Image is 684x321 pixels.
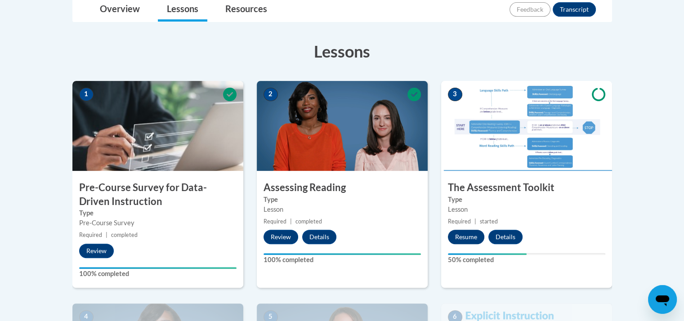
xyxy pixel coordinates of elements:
span: Required [264,218,286,225]
h3: The Assessment Toolkit [441,181,612,195]
span: started [480,218,498,225]
label: 50% completed [448,255,605,265]
span: | [106,232,107,238]
div: Your progress [264,253,421,255]
span: Required [448,218,471,225]
label: 100% completed [264,255,421,265]
label: Type [448,195,605,205]
span: Required [79,232,102,238]
div: Lesson [448,205,605,214]
span: 1 [79,88,94,101]
label: Type [79,208,237,218]
div: Pre-Course Survey [79,218,237,228]
button: Feedback [510,2,550,17]
h3: Lessons [72,40,612,62]
span: | [290,218,292,225]
label: Type [264,195,421,205]
span: 3 [448,88,462,101]
img: Course Image [441,81,612,171]
button: Review [264,230,298,244]
img: Course Image [257,81,428,171]
img: Course Image [72,81,243,171]
h3: Pre-Course Survey for Data-Driven Instruction [72,181,243,209]
h3: Assessing Reading [257,181,428,195]
span: 2 [264,88,278,101]
label: 100% completed [79,269,237,279]
button: Transcript [553,2,596,17]
button: Details [302,230,336,244]
button: Resume [448,230,484,244]
iframe: Button to launch messaging window [648,285,677,314]
div: Your progress [448,253,527,255]
span: completed [111,232,138,238]
span: | [474,218,476,225]
button: Review [79,244,114,258]
div: Your progress [79,267,237,269]
div: Lesson [264,205,421,214]
span: completed [295,218,322,225]
button: Details [488,230,523,244]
